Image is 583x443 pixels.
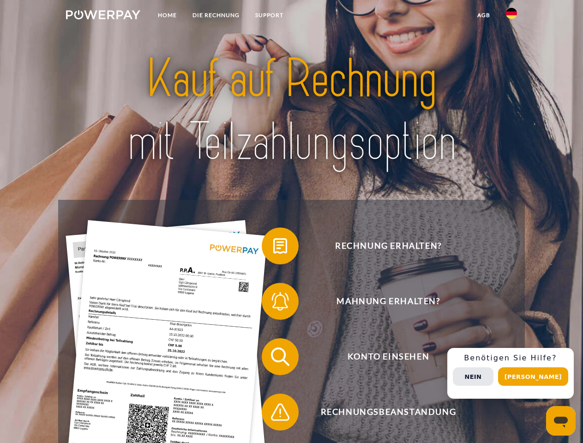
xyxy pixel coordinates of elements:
h3: Benötigen Sie Hilfe? [453,353,568,363]
a: DIE RECHNUNG [185,7,247,24]
img: qb_bill.svg [269,234,292,257]
img: qb_search.svg [269,345,292,368]
div: Schnellhilfe [447,348,574,399]
button: Rechnungsbeanstandung [262,394,502,431]
a: Home [150,7,185,24]
img: logo-powerpay-white.svg [66,10,140,19]
button: Nein [453,367,493,386]
img: qb_warning.svg [269,401,292,424]
button: Mahnung erhalten? [262,283,502,320]
span: Rechnungsbeanstandung [275,394,501,431]
button: [PERSON_NAME] [498,367,568,386]
img: de [506,8,517,19]
span: Rechnung erhalten? [275,227,501,264]
button: Rechnung erhalten? [262,227,502,264]
img: qb_bell.svg [269,290,292,313]
a: agb [469,7,498,24]
a: SUPPORT [247,7,291,24]
span: Mahnung erhalten? [275,283,501,320]
span: Konto einsehen [275,338,501,375]
img: title-powerpay_de.svg [88,44,495,177]
button: Konto einsehen [262,338,502,375]
iframe: Schaltfläche zum Öffnen des Messaging-Fensters [546,406,576,436]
